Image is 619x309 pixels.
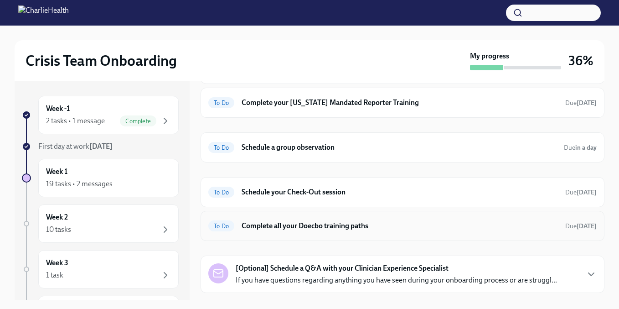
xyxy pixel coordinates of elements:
strong: in a day [575,144,597,152]
span: August 27th, 2025 09:00 [565,222,597,230]
div: 2 tasks • 1 message [46,116,105,126]
a: To DoSchedule a group observationDuein a day [208,140,597,155]
span: To Do [208,100,234,106]
span: Due [564,144,597,152]
span: To Do [208,189,234,196]
span: Due [565,222,597,230]
a: Week 31 task [22,250,179,288]
span: First day at work [38,142,113,151]
h6: Complete your [US_STATE] Mandated Reporter Training [242,98,558,108]
a: First day at work[DATE] [22,141,179,152]
span: To Do [208,144,234,151]
span: Due [565,99,597,107]
h6: Week 2 [46,212,68,222]
a: Week 210 tasks [22,204,179,243]
span: Due [565,189,597,196]
h6: Week -1 [46,104,70,114]
h6: Complete all your Doecbo training paths [242,221,558,231]
span: To Do [208,223,234,230]
p: If you have questions regarding anything you have seen during your onboarding process or are stru... [236,275,557,285]
a: To DoComplete all your Doecbo training pathsDue[DATE] [208,219,597,233]
div: 19 tasks • 2 messages [46,179,113,189]
strong: My progress [470,51,509,61]
span: August 29th, 2025 09:00 [565,99,597,107]
a: Week 119 tasks • 2 messages [22,159,179,197]
div: 10 tasks [46,225,71,235]
a: Week -12 tasks • 1 messageComplete [22,96,179,134]
strong: [DATE] [577,222,597,230]
span: August 25th, 2025 09:00 [565,188,597,197]
a: To DoSchedule your Check-Out sessionDue[DATE] [208,185,597,199]
h6: Week 3 [46,258,68,268]
span: August 23rd, 2025 09:00 [564,143,597,152]
h6: Schedule a group observation [242,142,557,152]
div: 1 task [46,270,63,280]
strong: [DATE] [89,142,113,151]
h3: 36% [568,52,593,69]
h6: Week 1 [46,167,67,177]
span: Complete [120,118,156,125]
a: To DoComplete your [US_STATE] Mandated Reporter TrainingDue[DATE] [208,95,597,110]
h2: Crisis Team Onboarding [26,52,177,70]
h6: Schedule your Check-Out session [242,187,558,197]
strong: [DATE] [577,99,597,107]
strong: [DATE] [577,189,597,196]
strong: [Optional] Schedule a Q&A with your Clinician Experience Specialist [236,263,449,273]
img: CharlieHealth [18,5,69,20]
